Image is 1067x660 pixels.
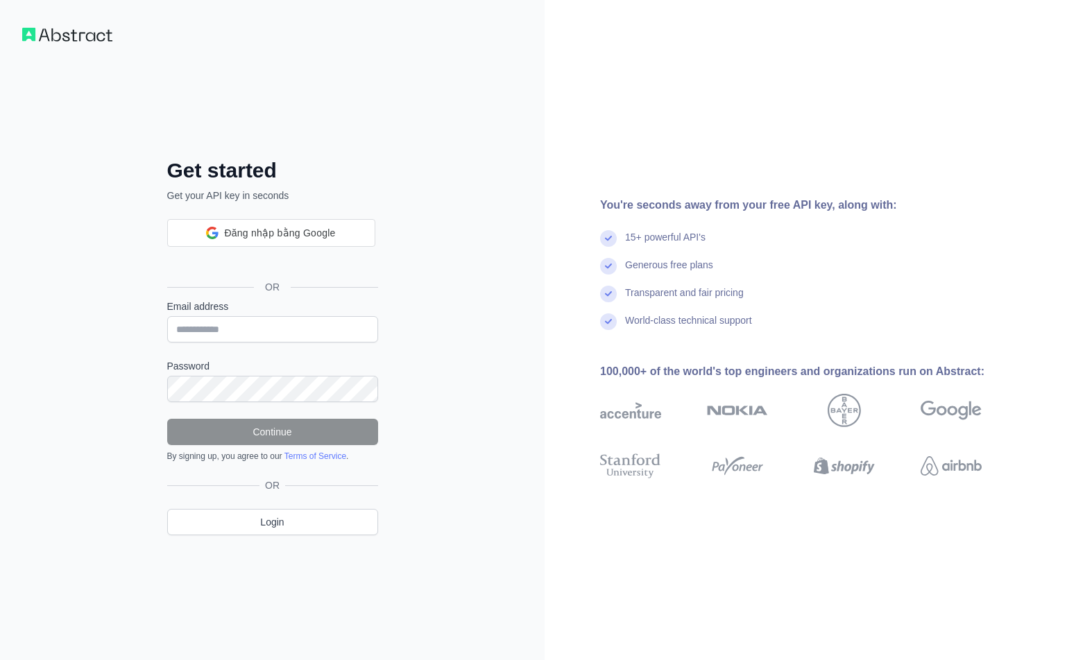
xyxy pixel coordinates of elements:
img: shopify [814,451,875,481]
p: Get your API key in seconds [167,189,378,202]
label: Password [167,359,378,373]
img: stanford university [600,451,661,481]
h2: Get started [167,158,378,183]
span: OR [259,478,285,492]
div: Đăng nhập bằng Google [167,219,375,247]
div: 15+ powerful API's [625,230,706,258]
img: bayer [828,394,861,427]
span: Đăng nhập bằng Google [224,226,335,241]
div: 100,000+ of the world's top engineers and organizations run on Abstract: [600,363,1026,380]
a: Terms of Service [284,451,346,461]
img: check mark [600,258,617,275]
div: Transparent and fair pricing [625,286,744,313]
span: OR [254,280,291,294]
img: Workflow [22,28,112,42]
img: airbnb [921,451,982,481]
img: check mark [600,230,617,247]
img: payoneer [707,451,768,481]
div: By signing up, you agree to our . [167,451,378,462]
img: check mark [600,313,617,330]
img: google [921,394,982,427]
div: You're seconds away from your free API key, along with: [600,197,1026,214]
img: check mark [600,286,617,302]
label: Email address [167,299,378,313]
div: World-class technical support [625,313,752,341]
div: Generous free plans [625,258,713,286]
button: Continue [167,419,378,445]
iframe: Nút Đăng nhập bằng Google [160,245,382,276]
img: nokia [707,394,768,427]
img: accenture [600,394,661,427]
a: Login [167,509,378,535]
